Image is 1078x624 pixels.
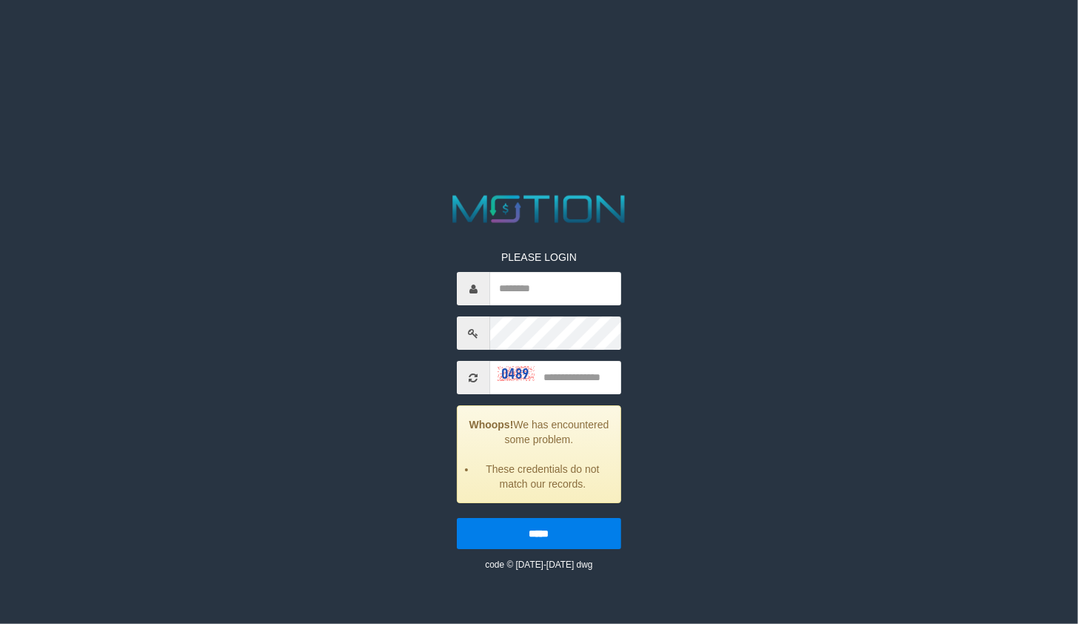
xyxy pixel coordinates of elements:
[469,419,514,431] strong: Whoops!
[457,250,622,265] p: PLEASE LOGIN
[457,405,622,503] div: We has encountered some problem.
[485,560,592,570] small: code © [DATE]-[DATE] dwg
[476,462,610,491] li: These credentials do not match our records.
[445,190,634,228] img: MOTION_logo.png
[498,366,535,381] img: captcha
